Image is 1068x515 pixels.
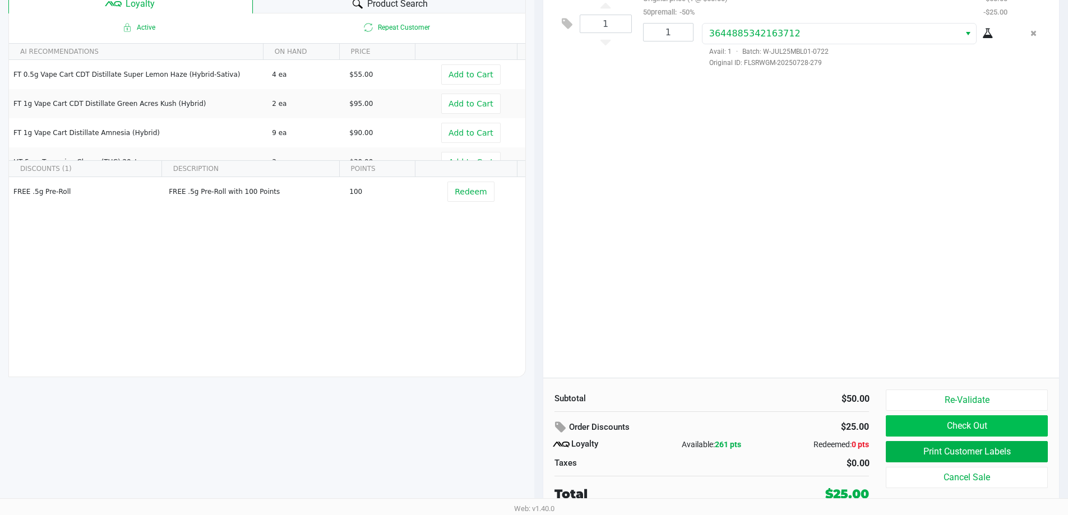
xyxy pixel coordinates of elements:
[344,177,422,206] td: 100
[1026,23,1041,44] button: Remove the package from the orderLine
[161,161,339,177] th: DESCRIPTION
[267,118,344,147] td: 9 ea
[267,89,344,118] td: 2 ea
[9,161,525,346] div: Data table
[852,440,869,449] span: 0 pts
[9,21,267,34] span: Active
[554,457,704,470] div: Taxes
[720,392,870,406] div: $50.00
[886,467,1047,488] button: Cancel Sale
[339,161,415,177] th: POINTS
[886,415,1047,437] button: Check Out
[709,28,801,39] span: 3644885342163712
[715,440,741,449] span: 261 pts
[267,147,344,177] td: 3 ea
[643,8,695,16] small: 50premall:
[349,71,373,78] span: $55.00
[349,100,373,108] span: $95.00
[449,70,493,79] span: Add to Cart
[702,48,829,55] span: Avail: 1 Batch: W-JUL25MBL01-0722
[9,60,267,89] td: FT 0.5g Vape Cart CDT Distillate Super Lemon Haze (Hybrid-Sativa)
[9,89,267,118] td: FT 1g Vape Cart CDT Distillate Green Acres Kush (Hybrid)
[554,392,704,405] div: Subtotal
[441,64,501,85] button: Add to Cart
[9,161,161,177] th: DISCOUNTS (1)
[702,58,1007,68] span: Original ID: FLSRWGM-20250728-279
[9,177,164,206] td: FREE .5g Pre-Roll
[886,441,1047,462] button: Print Customer Labels
[9,147,267,177] td: HT 5mg Tangerine Chews (THC) 20ct
[720,457,870,470] div: $0.00
[514,504,554,513] span: Web: v1.40.0
[449,99,493,108] span: Add to Cart
[263,44,339,60] th: ON HAND
[9,118,267,147] td: FT 1g Vape Cart Distillate Amnesia (Hybrid)
[554,438,659,451] div: Loyalty
[732,48,742,55] span: ·
[349,129,373,137] span: $90.00
[9,44,525,160] div: Data table
[764,439,869,451] div: Redeemed:
[659,439,764,451] div: Available:
[554,417,759,438] div: Order Discounts
[121,21,134,34] inline-svg: Active loyalty member
[339,44,415,60] th: PRICE
[267,60,344,89] td: 4 ea
[164,177,344,206] td: FREE .5g Pre-Roll with 100 Points
[441,94,501,114] button: Add to Cart
[447,182,494,202] button: Redeem
[267,21,525,34] span: Repeat Customer
[362,21,375,34] inline-svg: Is repeat customer
[983,8,1007,16] small: -$25.00
[677,8,695,16] span: -50%
[441,152,501,172] button: Add to Cart
[825,485,869,503] div: $25.00
[775,417,869,437] div: $25.00
[554,485,753,503] div: Total
[886,389,1047,411] button: Re-Validate
[449,157,493,166] span: Add to Cart
[349,158,373,166] span: $30.00
[9,44,263,60] th: AI RECOMMENDATIONS
[449,128,493,137] span: Add to Cart
[455,187,487,196] span: Redeem
[441,123,501,143] button: Add to Cart
[960,24,976,44] button: Select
